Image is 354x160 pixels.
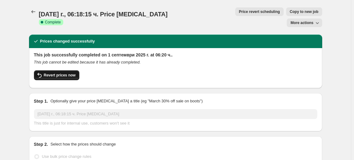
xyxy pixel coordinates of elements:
[34,121,130,125] span: This title is just for internal use, customers won't see it
[42,154,91,159] span: Use bulk price change rules
[34,98,48,104] h2: Step 1.
[39,11,168,18] span: [DATE] г., 06:18:15 ч. Price [MEDICAL_DATA]
[34,141,48,147] h2: Step 2.
[287,18,322,27] button: More actions
[290,20,313,25] span: More actions
[29,7,38,16] button: Price change jobs
[34,109,317,119] input: 30% off holiday sale
[44,73,76,78] span: Revert prices now
[290,9,319,14] span: Copy to new job
[40,38,95,44] h2: Prices changed successfully
[50,98,202,104] p: Optionally give your price [MEDICAL_DATA] a title (eg "March 30% off sale on boots")
[34,70,79,80] button: Revert prices now
[34,60,141,64] i: This job cannot be edited because it has already completed.
[34,52,317,58] h2: This job successfully completed on 1 септември 2025 г. at 06:20 ч..
[45,20,61,25] span: Complete
[286,7,322,16] button: Copy to new job
[239,9,280,14] span: Price revert scheduling
[235,7,284,16] button: Price revert scheduling
[50,141,116,147] p: Select how the prices should change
